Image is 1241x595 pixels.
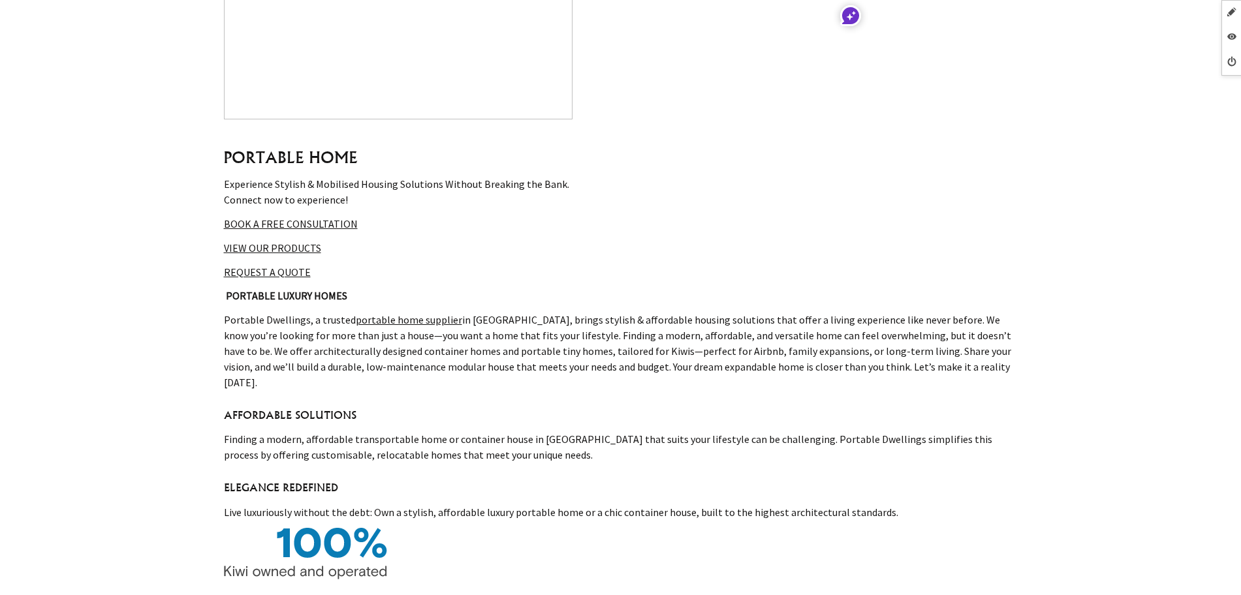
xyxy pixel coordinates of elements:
a: REQUEST A QUOTE [224,266,311,279]
p: Portable Dwellings, a trusted in [GEOGRAPHIC_DATA], brings stylish & affordable housing solutions... [224,312,1018,390]
h3: PORTABLE HOME [224,147,1018,168]
a: VIEW OUR PRODUCTS [224,241,321,254]
h5: ELEGANCE REDEFINED [224,480,1018,496]
p: Experience Stylish & Mobilised Housing Solutions Without Breaking the Bank. Connect now to experi... [224,176,1018,207]
a: BOOK A FREE CONSULTATION [224,217,358,230]
p: Finding a modern, affordable transportable home or container house in [GEOGRAPHIC_DATA] that suit... [224,431,1018,463]
p: Live luxuriously without the debt: Own a stylish, affordable luxury portable home or a chic conta... [224,504,1018,520]
a: portable home supplier [356,313,462,326]
h5: AFFORDABLE SOLUTIONS [224,407,1018,423]
strong: PORTABLE LUXURY HOMES [226,289,347,302]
